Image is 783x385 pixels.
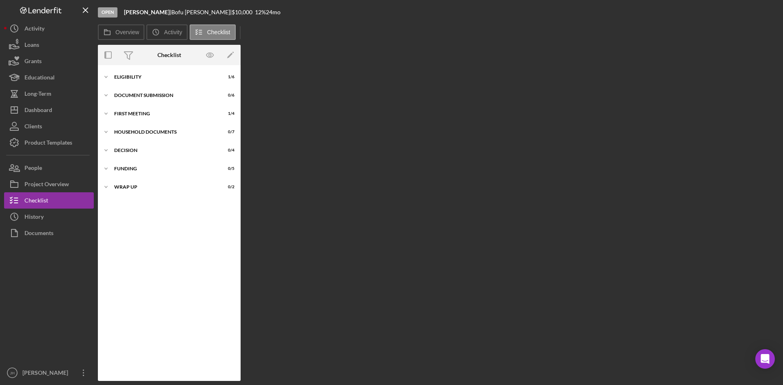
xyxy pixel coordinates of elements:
[114,111,214,116] div: First Meeting
[220,166,234,171] div: 0 / 5
[4,176,94,192] button: Project Overview
[10,371,15,375] text: JH
[24,160,42,178] div: People
[255,9,266,15] div: 12 %
[4,53,94,69] button: Grants
[24,118,42,136] div: Clients
[114,148,214,153] div: Decision
[4,118,94,134] button: Clients
[4,86,94,102] button: Long-Term
[4,102,94,118] button: Dashboard
[4,20,94,37] button: Activity
[114,93,214,98] div: Document Submission
[24,192,48,211] div: Checklist
[24,69,55,88] div: Educational
[98,7,117,18] div: Open
[114,166,214,171] div: Funding
[157,52,181,58] div: Checklist
[24,53,42,71] div: Grants
[24,209,44,227] div: History
[755,349,775,369] div: Open Intercom Messenger
[171,9,232,15] div: Bofu [PERSON_NAME] |
[4,134,94,151] button: Product Templates
[24,102,52,120] div: Dashboard
[124,9,170,15] b: [PERSON_NAME]
[4,192,94,209] button: Checklist
[24,176,69,194] div: Project Overview
[146,24,187,40] button: Activity
[220,93,234,98] div: 0 / 6
[24,225,53,243] div: Documents
[24,37,39,55] div: Loans
[114,75,214,79] div: Eligibility
[190,24,236,40] button: Checklist
[220,111,234,116] div: 1 / 4
[266,9,281,15] div: 24 mo
[4,209,94,225] button: History
[98,24,144,40] button: Overview
[220,185,234,189] div: 0 / 2
[220,75,234,79] div: 1 / 6
[115,29,139,35] label: Overview
[4,365,94,381] button: JH[PERSON_NAME]
[24,86,51,104] div: Long-Term
[207,29,230,35] label: Checklist
[220,130,234,134] div: 0 / 7
[4,225,94,241] button: Documents
[114,185,214,189] div: Wrap up
[4,160,94,176] button: People
[4,69,94,86] button: Educational
[220,148,234,153] div: 0 / 4
[114,130,214,134] div: Household Documents
[24,134,72,153] div: Product Templates
[24,20,44,39] div: Activity
[124,9,171,15] div: |
[164,29,182,35] label: Activity
[4,37,94,53] button: Loans
[232,9,252,15] span: $10,000
[20,365,73,383] div: [PERSON_NAME]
